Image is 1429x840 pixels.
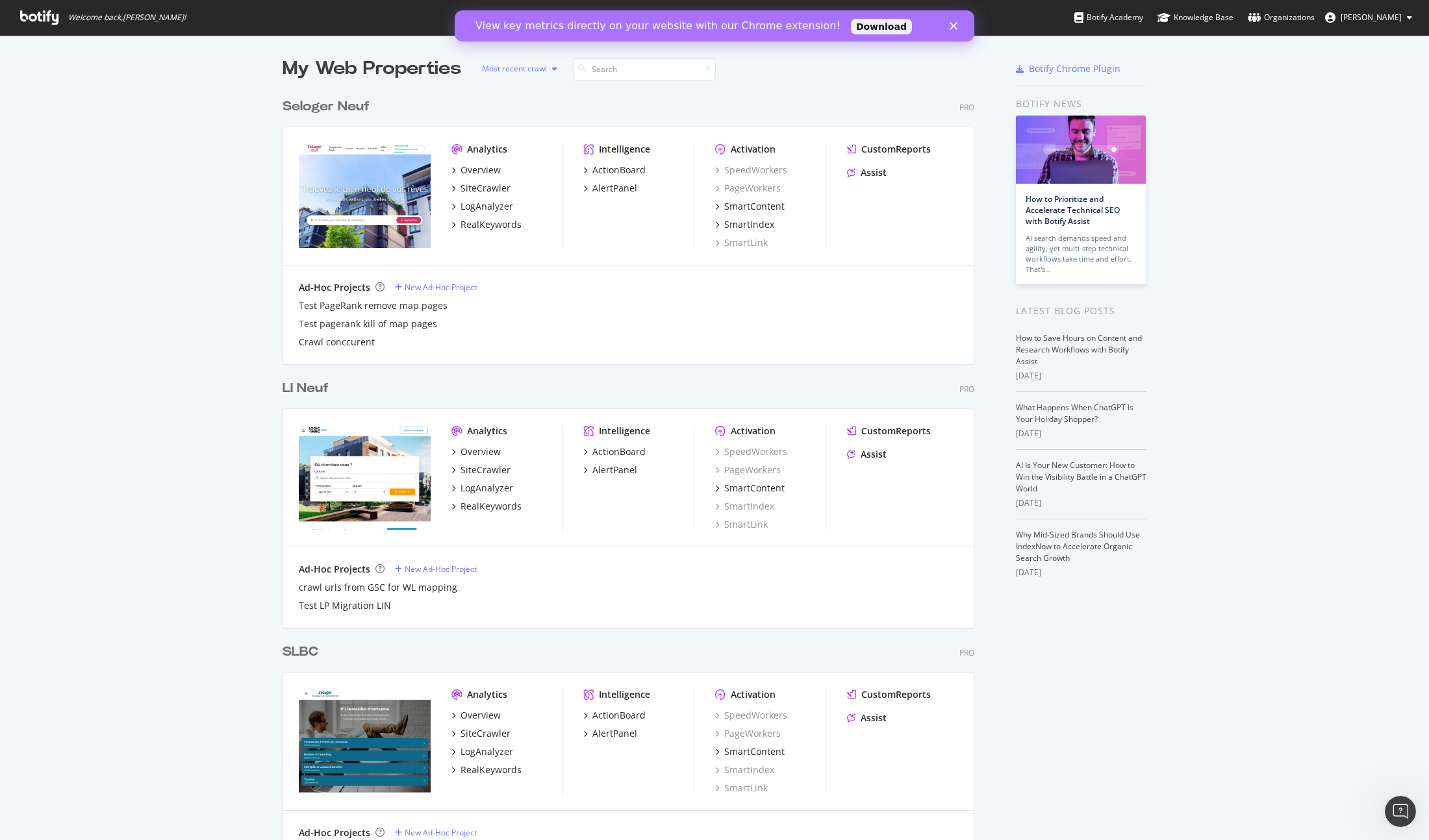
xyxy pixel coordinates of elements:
a: SpeedWorkers [715,709,787,722]
a: Crawl conccurent [299,336,375,349]
a: RealKeywords [451,763,522,776]
a: SmartIndex [715,763,774,776]
a: PageWorkers [715,463,781,476]
div: AlertPanel [592,182,637,195]
div: New Ad-Hoc Project [405,563,477,574]
div: Ad-Hoc Projects [299,281,370,294]
img: How to Prioritize and Accelerate Technical SEO with Botify Assist [1016,116,1146,184]
div: Latest Blog Posts [1016,304,1146,318]
div: LI Neuf [283,379,329,398]
a: SmartIndex [715,218,774,231]
div: RealKeywords [461,763,522,776]
button: Most recent crawl [472,58,563,79]
a: Test LP Migration LIN [299,599,391,612]
a: Assist [847,166,887,179]
a: Test pagerank kill of map pages [299,317,437,330]
a: Why Mid-Sized Brands Should Use IndexNow to Accelerate Organic Search Growth [1016,529,1140,563]
div: SmartLink [715,518,768,531]
div: CustomReports [861,425,931,438]
a: What Happens When ChatGPT Is Your Holiday Shopper? [1016,402,1133,425]
iframe: Intercom live chat bannière [455,10,974,42]
div: SpeedWorkers [715,164,787,177]
div: SiteCrawler [461,727,511,740]
div: ActionBoard [592,445,646,458]
div: Assist [861,711,887,724]
div: SmartIndex [724,218,774,231]
div: Overview [461,445,501,458]
div: SLBC [283,643,318,661]
a: SLBC [283,643,323,661]
a: AlertPanel [583,463,637,476]
a: SmartLink [715,236,768,249]
a: ActionBoard [583,709,646,722]
div: Intelligence [599,688,650,701]
div: New Ad-Hoc Project [405,827,477,838]
a: New Ad-Hoc Project [395,827,477,838]
div: AlertPanel [592,727,637,740]
div: LogAnalyzer [461,745,513,758]
div: SiteCrawler [461,463,511,476]
a: CustomReports [847,143,931,156]
div: New Ad-Hoc Project [405,282,477,293]
div: RealKeywords [461,500,522,513]
a: RealKeywords [451,218,522,231]
a: AlertPanel [583,182,637,195]
div: ActionBoard [592,709,646,722]
a: LogAnalyzer [451,200,513,213]
a: SmartContent [715,200,785,213]
div: CustomReports [861,143,931,156]
div: Assist [861,166,887,179]
a: SpeedWorkers [715,445,787,458]
a: AI Is Your New Customer: How to Win the Visibility Battle in a ChatGPT World [1016,460,1146,494]
div: Organizations [1248,11,1315,24]
a: LogAnalyzer [451,482,513,495]
div: Activation [731,143,776,156]
div: SmartContent [724,745,785,758]
a: New Ad-Hoc Project [395,563,477,574]
span: Welcome back, [PERSON_NAME] ! [68,12,186,23]
div: My Web Properties [283,56,461,82]
div: [DATE] [1016,497,1146,509]
div: Overview [461,164,501,177]
a: Overview [451,709,501,722]
a: SiteCrawler [451,182,511,195]
div: Test PageRank remove map pages [299,299,448,312]
div: SmartContent [724,482,785,495]
div: Botify news [1016,97,1146,111]
div: Analytics [467,688,507,701]
div: Analytics [467,143,507,156]
div: Pro [959,647,974,658]
div: [DATE] [1016,370,1146,382]
div: AlertPanel [592,463,637,476]
a: SmartLink [715,782,768,795]
div: Pro [959,384,974,395]
div: Botify Chrome Plugin [1029,62,1120,75]
div: SmartContent [724,200,785,213]
a: Overview [451,445,501,458]
a: crawl urls from GSC for WL mapping [299,581,457,594]
a: SmartIndex [715,500,774,513]
div: ActionBoard [592,164,646,177]
a: CustomReports [847,688,931,701]
div: Ad-Hoc Projects [299,826,370,839]
button: [PERSON_NAME] [1315,7,1423,28]
div: Seloger Neuf [283,97,370,116]
a: PageWorkers [715,727,781,740]
div: Assist [861,448,887,461]
div: Knowledge Base [1157,11,1233,24]
img: neuf.logic-immo.com [299,425,431,530]
input: Search [573,58,716,80]
a: LogAnalyzer [451,745,513,758]
a: SmartContent [715,745,785,758]
div: Activation [731,425,776,438]
img: bureaux-commerces.seloger.com [299,688,431,793]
